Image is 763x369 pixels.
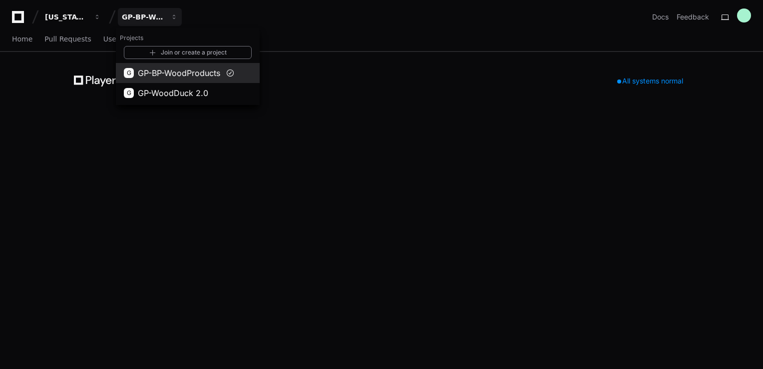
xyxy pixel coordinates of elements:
[12,28,32,51] a: Home
[116,28,260,105] div: [US_STATE] Pacific
[677,12,709,22] button: Feedback
[45,12,88,22] div: [US_STATE] Pacific
[124,88,134,98] div: G
[611,74,689,88] div: All systems normal
[122,12,165,22] div: GP-BP-WoodProducts
[138,67,220,79] span: GP-BP-WoodProducts
[124,68,134,78] div: G
[118,8,182,26] button: GP-BP-WoodProducts
[44,28,91,51] a: Pull Requests
[652,12,669,22] a: Docs
[124,46,252,59] a: Join or create a project
[41,8,105,26] button: [US_STATE] Pacific
[103,28,123,51] a: Users
[138,87,208,99] span: GP-WoodDuck 2.0
[116,30,260,46] h1: Projects
[44,36,91,42] span: Pull Requests
[12,36,32,42] span: Home
[103,36,123,42] span: Users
